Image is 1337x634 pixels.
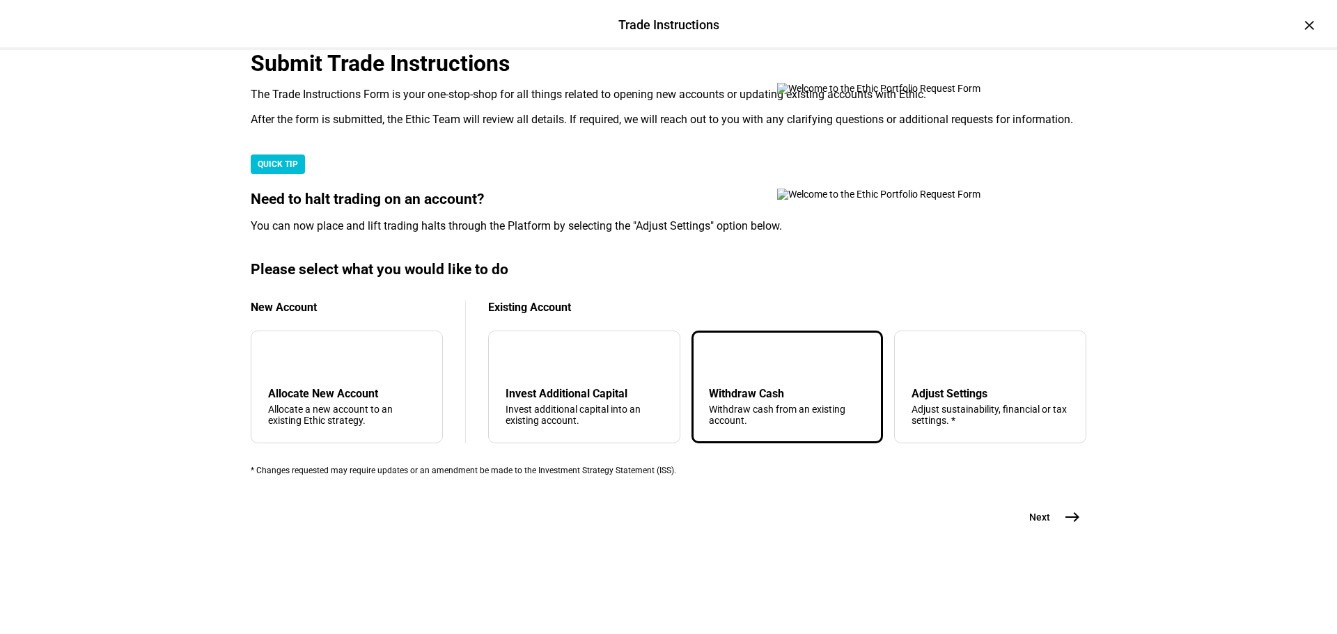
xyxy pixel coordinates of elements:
div: Submit Trade Instructions [251,50,1086,77]
div: * Changes requested may require updates or an amendment be made to the Investment Strategy Statem... [251,466,1086,475]
mat-icon: add [271,351,288,367]
div: Existing Account [488,301,1086,314]
img: Welcome to the Ethic Portfolio Request Form [777,189,1028,200]
div: Adjust sustainability, financial or tax settings. * [912,404,1069,426]
div: After the form is submitted, the Ethic Team will review all details. If required, we will reach o... [251,113,1086,127]
span: Next [1029,510,1050,524]
div: Invest additional capital into an existing account. [506,404,663,426]
div: Trade Instructions [618,16,719,34]
div: Please select what you would like to do [251,261,1086,278]
div: Withdraw cash from an existing account. [709,404,866,426]
div: You can now place and lift trading halts through the Platform by selecting the "Adjust Settings" ... [251,219,1086,233]
mat-icon: east [1064,509,1081,525]
div: QUICK TIP [251,154,305,174]
div: The Trade Instructions Form is your one-stop-shop for all things related to opening new accounts ... [251,88,1086,102]
div: Invest Additional Capital [506,387,663,400]
div: × [1298,14,1320,36]
div: Adjust Settings [912,387,1069,400]
mat-icon: arrow_downward [508,351,525,367]
img: Welcome to the Ethic Portfolio Request Form [777,83,1028,94]
div: Need to halt trading on an account? [251,191,1086,208]
mat-icon: tune [912,348,934,370]
div: Allocate New Account [268,387,425,400]
div: Allocate a new account to an existing Ethic strategy. [268,404,425,426]
button: Next [1012,503,1086,531]
div: Withdraw Cash [709,387,866,400]
div: New Account [251,301,443,314]
mat-icon: arrow_upward [712,351,728,367]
